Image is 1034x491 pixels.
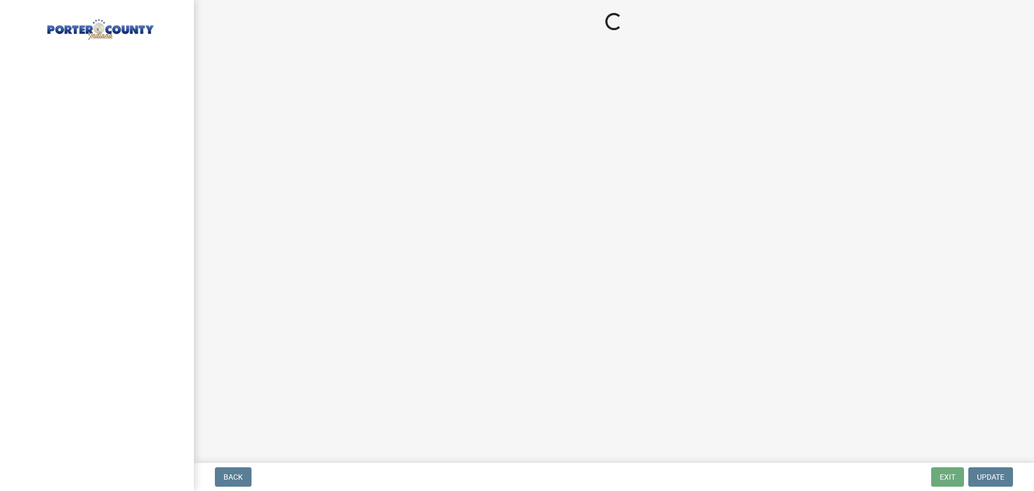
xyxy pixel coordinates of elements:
img: Porter County, Indiana [22,11,177,42]
button: Back [215,467,251,487]
span: Back [223,473,243,481]
button: Update [968,467,1013,487]
span: Update [977,473,1004,481]
button: Exit [931,467,964,487]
